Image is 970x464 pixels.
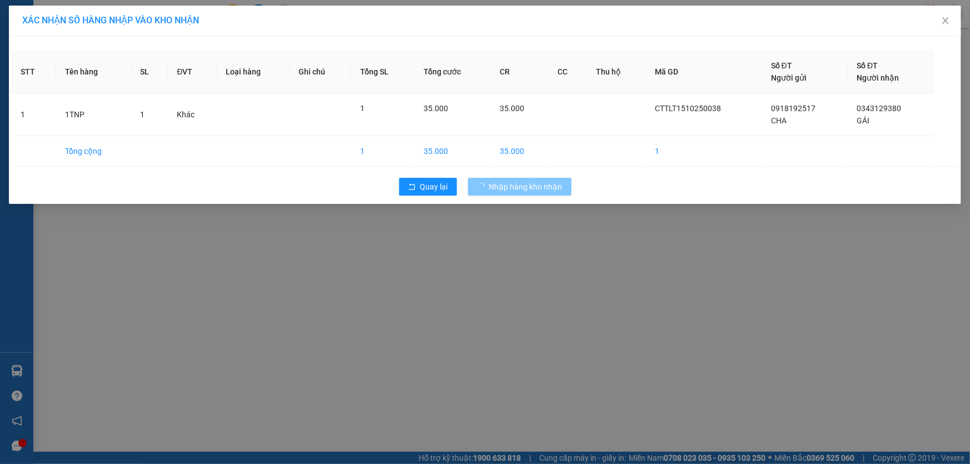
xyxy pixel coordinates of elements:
[56,93,131,136] td: 1TNP
[424,104,448,113] span: 35.000
[415,136,491,167] td: 35.000
[489,181,563,193] span: Nhập hàng kho nhận
[857,116,869,125] span: GÁI
[549,51,588,93] th: CC
[491,136,549,167] td: 35.000
[930,6,961,37] button: Close
[420,181,448,193] span: Quay lại
[491,51,549,93] th: CR
[857,61,878,70] span: Số ĐT
[6,79,247,109] div: [GEOGRAPHIC_DATA]
[351,136,415,167] td: 1
[131,51,168,93] th: SL
[168,93,217,136] td: Khác
[351,51,415,93] th: Tổng SL
[56,51,131,93] th: Tên hàng
[217,51,290,93] th: Loại hàng
[408,183,416,192] span: rollback
[500,104,524,113] span: 35.000
[22,15,199,26] span: XÁC NHẬN SỐ HÀNG NHẬP VÀO KHO NHẬN
[399,178,457,196] button: rollbackQuay lại
[646,136,762,167] td: 1
[140,110,145,119] span: 1
[771,73,807,82] span: Người gửi
[655,104,722,113] span: CTTLT1510250038
[646,51,762,93] th: Mã GD
[771,116,787,125] span: CHA
[56,136,131,167] td: Tổng cộng
[168,51,217,93] th: ĐVT
[771,61,792,70] span: Số ĐT
[52,53,202,72] text: SGTLT1510250010
[857,104,901,113] span: 0343129380
[12,93,56,136] td: 1
[360,104,365,113] span: 1
[941,16,950,25] span: close
[477,183,489,191] span: loading
[468,178,571,196] button: Nhập hàng kho nhận
[771,104,815,113] span: 0918192517
[12,51,56,93] th: STT
[857,73,899,82] span: Người nhận
[588,51,646,93] th: Thu hộ
[290,51,351,93] th: Ghi chú
[415,51,491,93] th: Tổng cước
